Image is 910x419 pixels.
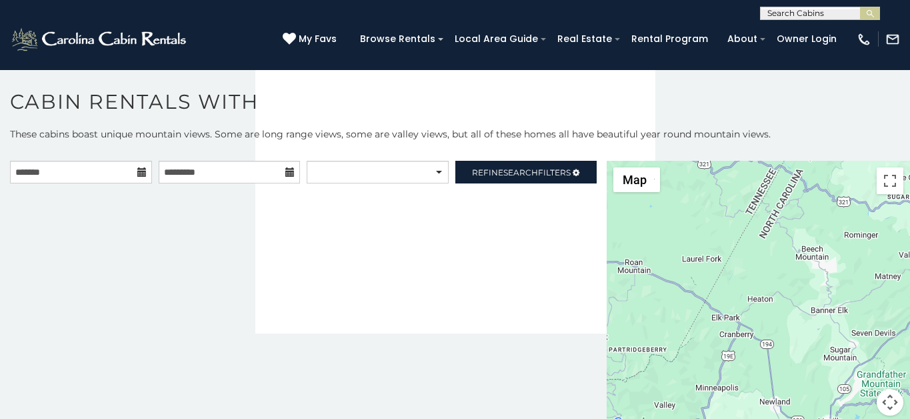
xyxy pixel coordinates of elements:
img: mail-regular-white.png [885,32,900,47]
span: Refine Filters [472,167,571,177]
button: Map camera controls [877,389,903,416]
span: My Favs [299,32,337,46]
button: Toggle fullscreen view [877,167,903,194]
img: White-1-2.png [10,26,190,53]
a: My Favs [283,32,340,47]
a: RefineSearchFilters [455,161,597,183]
a: Real Estate [551,29,619,49]
span: Search [503,167,538,177]
span: Map [623,173,647,187]
img: phone-regular-white.png [857,32,871,47]
a: About [721,29,764,49]
a: Local Area Guide [448,29,545,49]
a: Owner Login [770,29,843,49]
a: Rental Program [625,29,715,49]
a: Browse Rentals [353,29,442,49]
button: Change map style [613,167,660,192]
